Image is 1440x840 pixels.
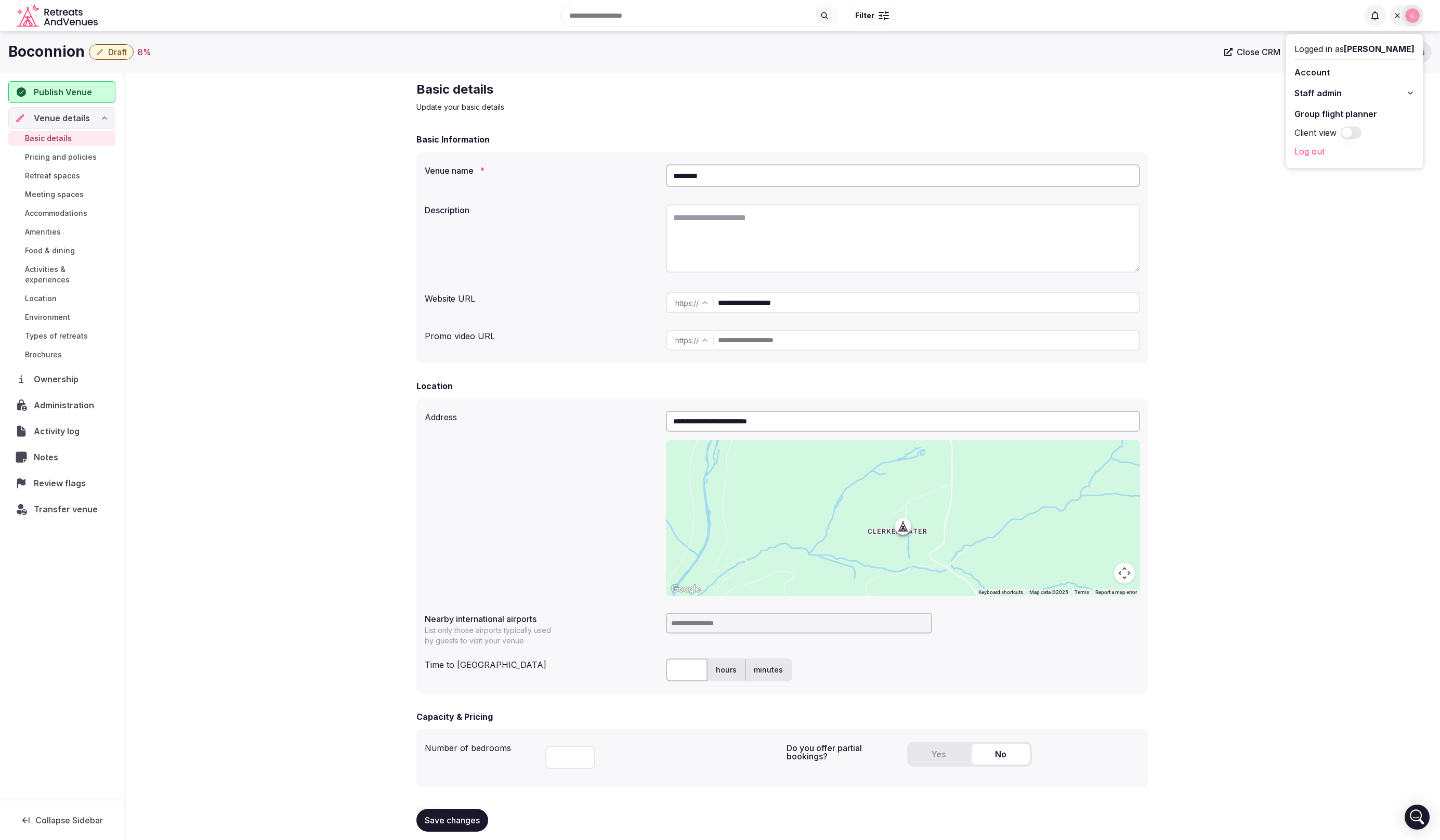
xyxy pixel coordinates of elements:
a: Visit the homepage [17,4,100,28]
a: Amenities [8,225,115,239]
button: Save changes [416,809,488,832]
button: Keyboard shortcuts [978,589,1023,596]
a: Basic details [8,131,115,146]
img: Glen Hayes [1405,8,1420,23]
label: Venue name [425,166,658,175]
a: Close CRM [1218,42,1287,62]
span: Venue details [34,112,90,124]
span: Activities & experiences [25,264,111,285]
button: Staff admin [1294,85,1415,101]
a: Pricing and policies [8,150,115,164]
a: Administration [8,394,115,416]
a: Food & dining [8,243,115,258]
svg: Retreats and Venues company logo [17,4,100,28]
span: Save changes [425,815,480,825]
div: Logged in as [1294,43,1415,55]
span: Administration [34,399,98,411]
button: 8% [138,46,151,58]
span: Retreat spaces [25,171,80,181]
a: Activities & experiences [8,262,115,287]
span: Amenities [25,227,61,237]
a: Account [1294,64,1415,81]
span: Location [25,293,57,304]
p: List only those airports typically used by guests to visit your venue [425,625,558,646]
h2: Location [416,380,453,392]
span: Close CRM [1237,47,1280,57]
h2: Capacity & Pricing [416,710,493,723]
span: Notes [34,451,62,463]
h1: Boconnion [8,42,85,62]
a: Ownership [8,368,115,390]
label: Client view [1294,126,1337,139]
span: Draft [108,47,127,57]
a: Meeting spaces [8,187,115,202]
a: Brochures [8,347,115,362]
div: Address [425,407,658,423]
a: Types of retreats [8,329,115,343]
div: Website URL [425,288,658,305]
span: Brochures [25,350,62,360]
span: Environment [25,312,70,322]
a: Activity log [8,420,115,442]
button: Collapse Sidebar [8,809,115,832]
span: Accommodations [25,208,87,218]
div: Time to [GEOGRAPHIC_DATA] [425,654,658,671]
span: Pricing and policies [25,152,97,162]
a: Review flags [8,472,115,494]
button: Map camera controls [1114,563,1135,584]
a: Accommodations [8,206,115,221]
button: Yes [909,744,967,765]
label: hours [708,656,745,683]
a: Report a map error [1095,589,1137,595]
a: Environment [8,310,115,325]
a: Open this area in Google Maps (opens a new window) [669,583,703,596]
span: Map data ©2025 [1029,589,1068,595]
span: Basic details [25,133,72,144]
span: Publish Venue [34,86,92,98]
a: Log out [1294,143,1415,160]
div: Promo video URL [425,326,658,342]
div: 8 % [138,46,151,58]
a: Retreat spaces [8,169,115,183]
span: Staff admin [1294,87,1342,99]
span: Activity log [34,425,84,437]
label: Nearby international airports [425,615,658,623]
span: [PERSON_NAME] [1344,44,1415,54]
div: Number of bedrooms [425,738,537,754]
button: Draft [89,44,134,60]
img: Google [669,583,703,596]
label: Description [425,206,658,214]
a: Location [8,291,115,306]
button: Publish Venue [8,81,115,103]
span: Collapse Sidebar [35,815,103,825]
label: minutes [745,656,791,683]
span: Transfer venue [34,503,98,515]
button: Transfer venue [8,498,115,520]
span: Food & dining [25,245,75,256]
a: Terms (opens in new tab) [1075,589,1089,595]
span: Meeting spaces [25,189,84,200]
button: Filter [848,6,896,25]
h2: Basic Information [416,133,490,146]
h2: Basic details [416,81,766,98]
label: Do you offer partial bookings? [787,744,899,760]
span: Review flags [34,477,90,489]
a: Notes [8,446,115,468]
span: Types of retreats [25,331,88,341]
span: Filter [855,10,874,21]
div: Open Intercom Messenger [1405,805,1430,830]
a: Group flight planner [1294,106,1415,122]
span: Ownership [34,373,83,385]
button: No [972,744,1030,765]
p: Update your basic details [416,102,766,112]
